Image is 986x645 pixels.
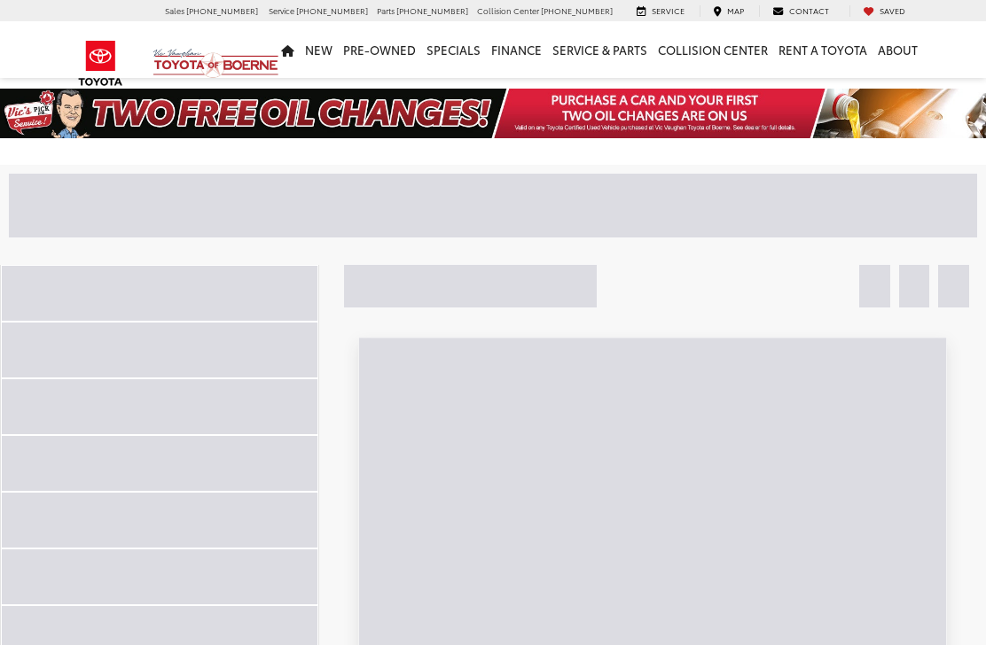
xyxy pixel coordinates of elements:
[153,48,279,79] img: Vic Vaughan Toyota of Boerne
[477,4,539,16] span: Collision Center
[652,4,685,16] span: Service
[165,4,184,16] span: Sales
[186,4,258,16] span: [PHONE_NUMBER]
[269,4,294,16] span: Service
[653,21,773,78] a: Collision Center
[547,21,653,78] a: Service & Parts: Opens in a new tab
[67,35,134,92] img: Toyota
[300,21,338,78] a: New
[700,5,757,17] a: Map
[880,4,905,16] span: Saved
[486,21,547,78] a: Finance
[623,5,698,17] a: Service
[873,21,923,78] a: About
[773,21,873,78] a: Rent a Toyota
[849,5,919,17] a: My Saved Vehicles
[727,4,744,16] span: Map
[296,4,368,16] span: [PHONE_NUMBER]
[541,4,613,16] span: [PHONE_NUMBER]
[276,21,300,78] a: Home
[421,21,486,78] a: Specials
[377,4,395,16] span: Parts
[759,5,842,17] a: Contact
[338,21,421,78] a: Pre-Owned
[789,4,829,16] span: Contact
[396,4,468,16] span: [PHONE_NUMBER]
